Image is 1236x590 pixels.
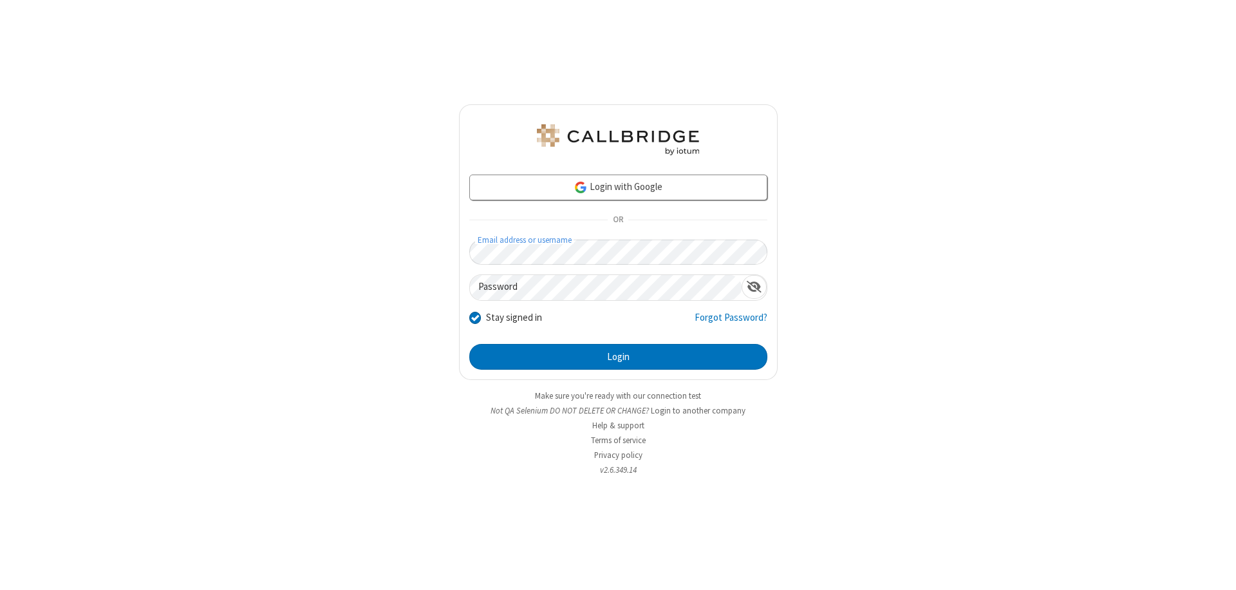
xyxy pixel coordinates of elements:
label: Stay signed in [486,310,542,325]
a: Login with Google [469,175,767,200]
a: Make sure you're ready with our connection test [535,390,701,401]
img: google-icon.png [574,180,588,195]
span: OR [608,211,628,229]
li: v2.6.349.14 [459,464,778,476]
button: Login to another company [651,404,745,417]
li: Not QA Selenium DO NOT DELETE OR CHANGE? [459,404,778,417]
div: Show password [742,275,767,299]
button: Login [469,344,767,370]
input: Email address or username [469,240,767,265]
a: Help & support [592,420,644,431]
a: Privacy policy [594,450,642,461]
iframe: Chat [1204,557,1226,581]
input: Password [470,275,742,300]
a: Terms of service [591,435,646,446]
img: QA Selenium DO NOT DELETE OR CHANGE [534,124,702,155]
a: Forgot Password? [695,310,767,335]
